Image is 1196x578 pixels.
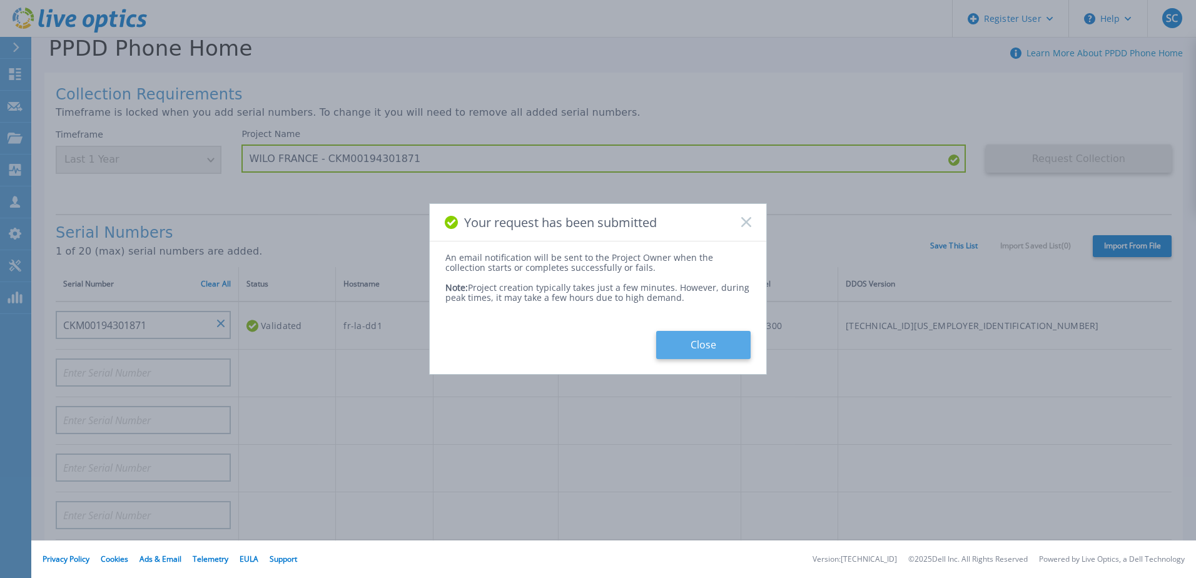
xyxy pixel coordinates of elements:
a: Privacy Policy [43,554,89,564]
a: EULA [240,554,258,564]
a: Telemetry [193,554,228,564]
li: © 2025 Dell Inc. All Rights Reserved [908,555,1028,564]
a: Ads & Email [139,554,181,564]
span: Your request has been submitted [464,215,657,230]
a: Cookies [101,554,128,564]
li: Powered by Live Optics, a Dell Technology [1039,555,1185,564]
li: Version: [TECHNICAL_ID] [813,555,897,564]
div: Project creation typically takes just a few minutes. However, during peak times, it may take a fe... [445,273,751,303]
div: An email notification will be sent to the Project Owner when the collection starts or completes s... [445,253,751,273]
button: Close [656,331,751,359]
a: Support [270,554,297,564]
span: Note: [445,281,468,293]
